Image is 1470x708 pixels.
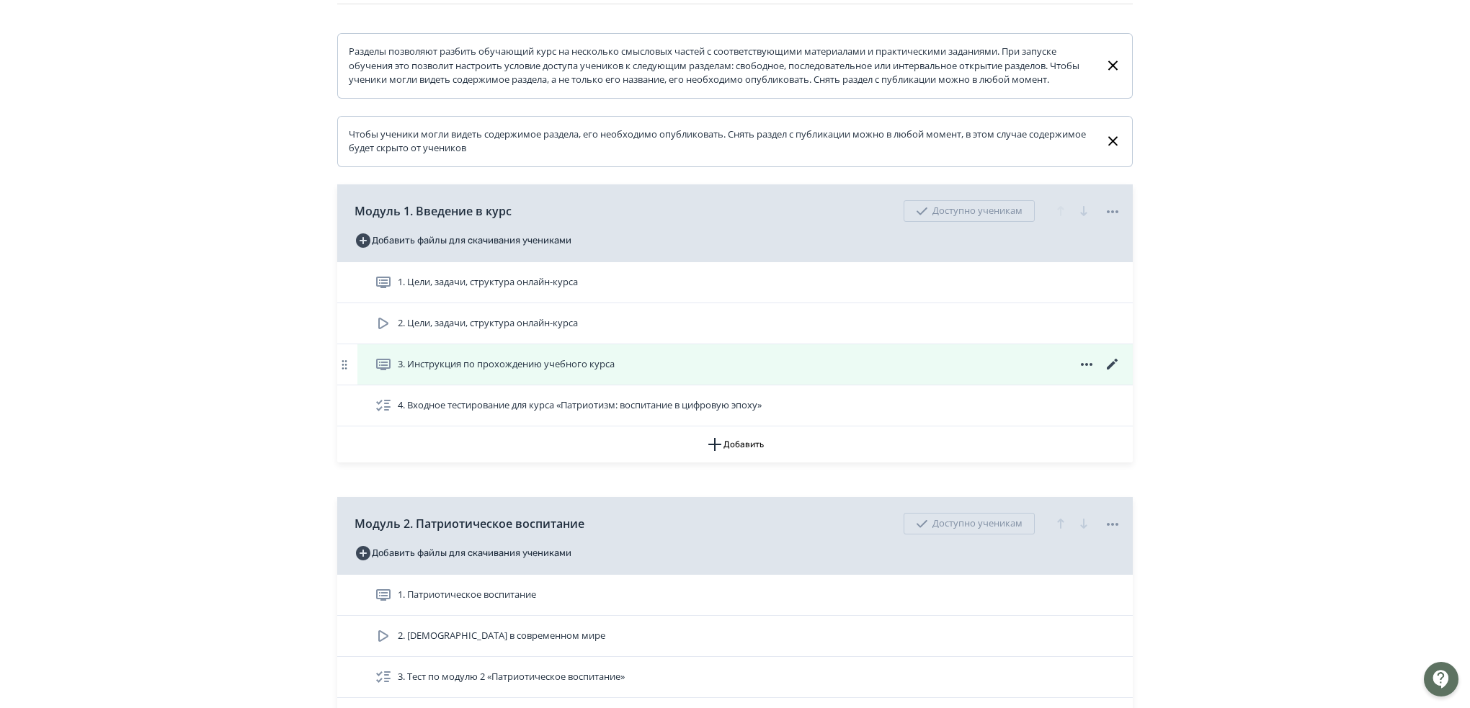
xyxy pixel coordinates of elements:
div: 3. Тест по модулю 2 «Патриотическое воспитание» [337,657,1133,698]
div: 3. Инструкция по прохождению учебного курса [337,344,1133,385]
div: 4. Входное тестирование для курса «Патриотизм: воспитание в цифровую эпоху» [337,385,1133,426]
div: 1. Цели, задачи, структура онлайн-курса [337,262,1133,303]
span: 3. Инструкция по прохождению учебного курса [398,357,615,372]
span: 1. Патриотическое воспитание [398,588,536,602]
span: 1. Цели, задачи, структура онлайн-курса [398,275,578,290]
div: 2. [DEMOGRAPHIC_DATA] в современном мире [337,616,1133,657]
span: Модуль 1. Введение в курс [355,202,512,220]
div: Доступно ученикам [904,200,1035,222]
span: 4. Входное тестирование для курса «Патриотизм: воспитание в цифровую эпоху» [398,398,762,413]
div: Доступно ученикам [904,513,1035,534]
span: 3. Тест по модулю 2 «Патриотическое воспитание» [398,670,625,684]
span: 2. Патриотизм в современном мире [398,629,605,643]
button: Добавить файлы для скачивания учениками [355,229,571,252]
button: Добавить [337,426,1133,462]
div: Разделы позволяют разбить обучающий курс на несколько смысловых частей с соответствующими материа... [349,45,1093,87]
span: 2. Цели, задачи, структура онлайн-курса [398,316,578,331]
span: Модуль 2. Патриотическое воспитание [355,515,584,532]
div: Чтобы ученики могли видеть содержимое раздела, его необходимо опубликовать. Снять раздел с публик... [349,127,1093,156]
div: 1. Патриотическое воспитание [337,575,1133,616]
div: 2. Цели, задачи, структура онлайн-курса [337,303,1133,344]
button: Добавить файлы для скачивания учениками [355,542,571,565]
